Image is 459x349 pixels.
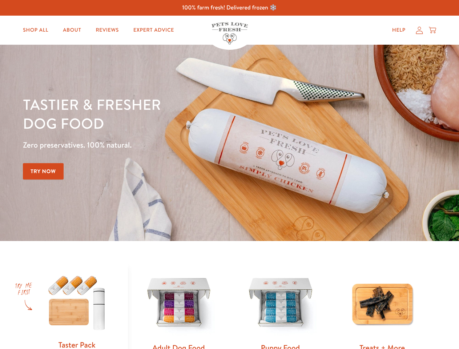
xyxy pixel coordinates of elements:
a: About [57,23,87,37]
a: Expert Advice [128,23,180,37]
a: Help [386,23,411,37]
a: Reviews [90,23,124,37]
p: Zero preservatives. 100% natural. [23,139,298,152]
img: Pets Love Fresh [212,22,248,44]
h1: Tastier & fresher dog food [23,95,298,133]
a: Shop All [17,23,54,37]
a: Try Now [23,163,64,180]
